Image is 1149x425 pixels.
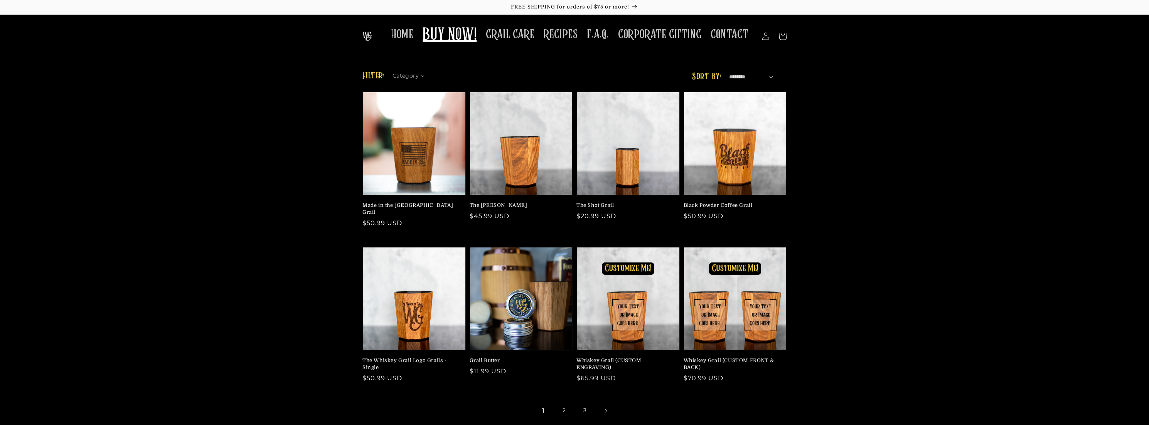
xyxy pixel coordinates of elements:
a: Page 2 [556,402,573,419]
a: Black Powder Coffee Grail [684,202,782,209]
a: BUY NOW! [418,20,481,51]
a: Grail Butter [470,357,568,364]
summary: Category [393,70,430,78]
span: Page 1 [535,402,552,419]
a: The Whiskey Grail Logo Grails - Single [362,357,461,371]
a: Whiskey Grail (CUSTOM FRONT & BACK) [684,357,782,371]
span: RECIPES [544,27,578,42]
a: F.A.Q. [582,22,613,47]
a: Whiskey Grail (CUSTOM ENGRAVING) [576,357,675,371]
span: Category [393,72,419,80]
span: BUY NOW! [423,25,477,46]
a: The [PERSON_NAME] [470,202,568,209]
span: CORPORATE GIFTING [618,27,701,42]
a: Made in the [GEOGRAPHIC_DATA] Grail [362,202,461,216]
a: GRAIL CARE [481,22,539,47]
a: CONTACT [706,22,753,47]
h2: Filter: [362,69,385,83]
a: The Shot Grail [576,202,675,209]
p: FREE SHIPPING for orders of $75 or more! [8,4,1141,10]
a: RECIPES [539,22,582,47]
label: Sort by: [692,72,721,81]
nav: Pagination [362,402,787,419]
span: CONTACT [711,27,748,42]
span: HOME [391,27,413,42]
span: GRAIL CARE [486,27,534,42]
span: F.A.Q. [587,27,609,42]
a: CORPORATE GIFTING [613,22,706,47]
a: HOME [386,22,418,47]
a: Page 3 [576,402,593,419]
img: The Whiskey Grail [362,32,372,41]
a: Next page [597,402,614,419]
